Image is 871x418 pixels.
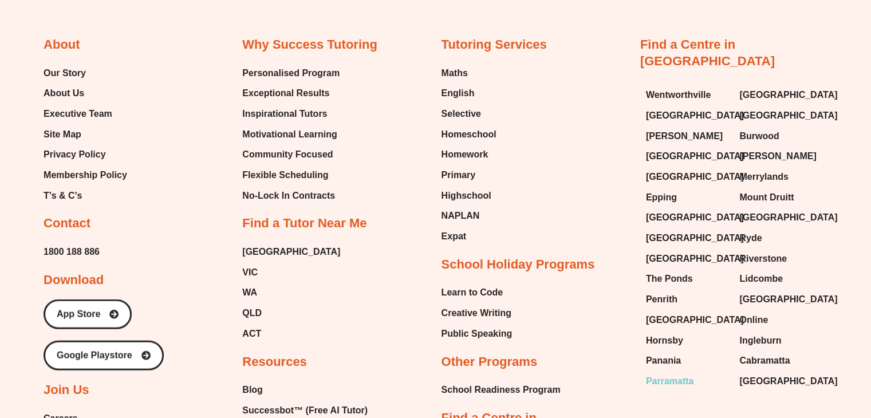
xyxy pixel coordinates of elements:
span: [GEOGRAPHIC_DATA] [646,148,744,165]
a: [GEOGRAPHIC_DATA] [739,107,822,124]
span: [GEOGRAPHIC_DATA] [739,373,837,390]
span: Expat [442,228,467,245]
iframe: Chat Widget [814,363,871,418]
span: Lidcombe [739,270,783,287]
span: Merrylands [739,168,788,186]
span: Creative Writing [442,305,511,322]
span: [PERSON_NAME] [646,128,723,145]
span: Community Focused [242,146,333,163]
span: [GEOGRAPHIC_DATA] [739,209,837,226]
a: Community Focused [242,146,340,163]
a: Motivational Learning [242,126,340,143]
a: School Readiness Program [442,381,561,399]
span: Primary [442,167,476,184]
span: Motivational Learning [242,126,337,143]
a: [GEOGRAPHIC_DATA] [739,373,822,390]
span: Highschool [442,187,491,204]
a: Maths [442,65,496,82]
a: T’s & C’s [44,187,127,204]
span: Homework [442,146,488,163]
a: Wentworthville [646,86,728,104]
span: T’s & C’s [44,187,82,204]
span: [GEOGRAPHIC_DATA] [646,107,744,124]
a: Online [739,311,822,329]
a: WA [242,284,340,301]
span: [GEOGRAPHIC_DATA] [739,86,837,104]
a: Hornsby [646,332,728,349]
a: [GEOGRAPHIC_DATA] [739,209,822,226]
a: [PERSON_NAME] [646,128,728,145]
span: [GEOGRAPHIC_DATA] [646,250,744,267]
span: Hornsby [646,332,683,349]
a: NAPLAN [442,207,496,224]
a: Find a Centre in [GEOGRAPHIC_DATA] [640,37,775,68]
a: Primary [442,167,496,184]
a: The Ponds [646,270,728,287]
a: [GEOGRAPHIC_DATA] [739,86,822,104]
a: Burwood [739,128,822,145]
a: [PERSON_NAME] [739,148,822,165]
span: Homeschool [442,126,496,143]
span: No-Lock In Contracts [242,187,335,204]
span: Privacy Policy [44,146,106,163]
a: VIC [242,264,340,281]
span: Panania [646,352,681,369]
span: WA [242,284,257,301]
span: Cabramatta [739,352,790,369]
span: Learn to Code [442,284,503,301]
a: Highschool [442,187,496,204]
a: Penrith [646,291,728,308]
a: Parramatta [646,373,728,390]
a: Executive Team [44,105,127,123]
a: Membership Policy [44,167,127,184]
a: [GEOGRAPHIC_DATA] [739,291,822,308]
a: Ingleburn [739,332,822,349]
span: Penrith [646,291,677,308]
span: [GEOGRAPHIC_DATA] [646,230,744,247]
a: Inspirational Tutors [242,105,340,123]
a: 1800 188 886 [44,243,100,261]
a: Selective [442,105,496,123]
span: Epping [646,189,677,206]
span: About Us [44,85,84,102]
a: Flexible Scheduling [242,167,340,184]
span: Google Playstore [57,351,132,360]
a: Privacy Policy [44,146,127,163]
span: Mount Druitt [739,189,794,206]
a: [GEOGRAPHIC_DATA] [646,311,728,329]
span: Maths [442,65,468,82]
h2: Join Us [44,382,89,399]
a: Homework [442,146,496,163]
span: Ryde [739,230,762,247]
a: [GEOGRAPHIC_DATA] [646,107,728,124]
span: Personalised Program [242,65,340,82]
a: Our Story [44,65,127,82]
a: Blog [242,381,379,399]
a: Epping [646,189,728,206]
a: [GEOGRAPHIC_DATA] [242,243,340,261]
span: Riverstone [739,250,787,267]
span: [GEOGRAPHIC_DATA] [739,291,837,308]
a: Public Speaking [442,325,513,342]
span: VIC [242,264,258,281]
h2: School Holiday Programs [442,257,595,273]
span: Flexible Scheduling [242,167,328,184]
span: NAPLAN [442,207,480,224]
a: ACT [242,325,340,342]
span: ACT [242,325,261,342]
span: App Store [57,310,100,319]
span: [GEOGRAPHIC_DATA] [646,209,744,226]
span: English [442,85,475,102]
a: Riverstone [739,250,822,267]
a: English [442,85,496,102]
span: Selective [442,105,481,123]
h2: Contact [44,215,90,232]
h2: Resources [242,354,307,370]
span: [GEOGRAPHIC_DATA] [646,311,744,329]
span: [GEOGRAPHIC_DATA] [646,168,744,186]
span: Wentworthville [646,86,711,104]
h2: Find a Tutor Near Me [242,215,366,232]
